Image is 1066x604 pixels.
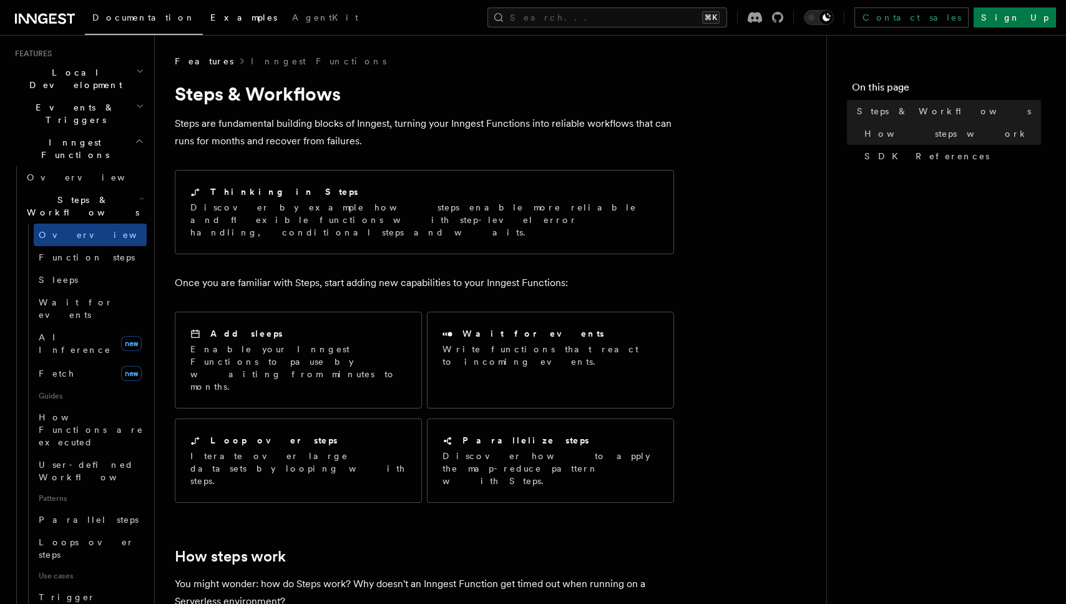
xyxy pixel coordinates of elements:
button: Toggle dark mode [804,10,834,25]
span: Examples [210,12,277,22]
button: Steps & Workflows [22,189,147,224]
span: Features [175,55,233,67]
button: Inngest Functions [10,131,147,166]
a: Function steps [34,246,147,269]
p: Iterate over large datasets by looping with steps. [190,450,406,487]
a: Examples [203,4,285,34]
p: Enable your Inngest Functions to pause by waiting from minutes to months. [190,343,406,393]
a: Steps & Workflows [852,100,1041,122]
span: Sleeps [39,275,78,285]
a: Overview [34,224,147,246]
span: How Functions are executed [39,412,144,447]
a: Documentation [85,4,203,35]
p: Write functions that react to incoming events. [443,343,658,368]
a: Parallel steps [34,508,147,531]
h2: Add sleeps [210,327,283,340]
span: Overview [39,230,167,240]
span: Patterns [34,488,147,508]
span: Fetch [39,369,75,379]
kbd: ⌘K [702,11,720,24]
span: User-defined Workflows [39,460,151,482]
span: new [121,366,142,381]
h4: On this page [852,80,1041,100]
h2: Thinking in Steps [210,186,358,198]
span: AgentKit [292,12,358,22]
a: Inngest Functions [251,55,386,67]
h2: Parallelize steps [462,434,589,447]
a: Loops over steps [34,531,147,566]
a: Loop over stepsIterate over large datasets by looping with steps. [175,418,422,503]
a: Sign Up [974,7,1056,27]
a: Add sleepsEnable your Inngest Functions to pause by waiting from minutes to months. [175,312,422,408]
p: Once you are familiar with Steps, start adding new capabilities to your Inngest Functions: [175,274,674,292]
span: Steps & Workflows [857,105,1031,117]
h1: Steps & Workflows [175,82,674,105]
p: Steps are fundamental building blocks of Inngest, turning your Inngest Functions into reliable wo... [175,115,674,150]
a: Wait for events [34,291,147,326]
span: Features [10,49,52,59]
span: Guides [34,386,147,406]
span: Documentation [92,12,195,22]
span: SDK References [864,150,989,162]
span: Overview [27,172,155,182]
span: How steps work [864,127,1029,140]
span: Steps & Workflows [22,194,139,219]
a: How steps work [859,122,1041,145]
a: Wait for eventsWrite functions that react to incoming events. [427,312,674,408]
a: Sleeps [34,269,147,291]
a: AI Inferencenew [34,326,147,361]
button: Search...⌘K [487,7,727,27]
span: AI Inference [39,332,111,355]
button: Local Development [10,61,147,96]
a: User-defined Workflows [34,453,147,488]
span: Local Development [10,66,136,91]
span: Inngest Functions [10,136,135,161]
a: Overview [22,166,147,189]
a: Parallelize stepsDiscover how to apply the map-reduce pattern with Steps. [427,418,674,503]
h2: Wait for events [462,327,604,340]
p: Discover how to apply the map-reduce pattern with Steps. [443,450,658,487]
a: How Functions are executed [34,406,147,453]
a: SDK References [859,145,1041,167]
a: Contact sales [854,7,969,27]
h2: Loop over steps [210,434,338,447]
a: How steps work [175,548,286,565]
a: Thinking in StepsDiscover by example how steps enable more reliable and flexible functions with s... [175,170,674,254]
span: Loops over steps [39,537,134,560]
span: Wait for events [39,297,113,320]
a: Fetchnew [34,361,147,386]
span: Function steps [39,252,135,262]
p: Discover by example how steps enable more reliable and flexible functions with step-level error h... [190,201,658,239]
span: Use cases [34,566,147,586]
span: new [121,336,142,351]
button: Events & Triggers [10,96,147,131]
span: Events & Triggers [10,101,136,126]
a: AgentKit [285,4,366,34]
span: Parallel steps [39,515,139,525]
